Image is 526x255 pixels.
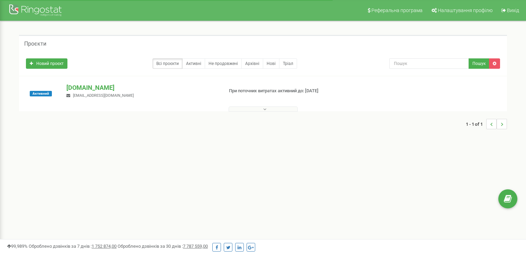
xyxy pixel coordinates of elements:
span: Оброблено дзвінків за 30 днів : [118,244,208,249]
span: Реферальна програма [371,8,423,13]
span: 99,989% [7,244,28,249]
span: Налаштування профілю [438,8,492,13]
a: Активні [182,58,205,69]
a: Тріал [279,58,297,69]
a: Нові [263,58,279,69]
a: Не продовжені [205,58,242,69]
span: 1 - 1 of 1 [466,119,486,129]
a: Всі проєкти [153,58,183,69]
a: Новий проєкт [26,58,67,69]
p: [DOMAIN_NAME] [66,83,218,92]
span: Активний [30,91,52,96]
u: 7 787 559,00 [183,244,208,249]
span: [EMAIL_ADDRESS][DOMAIN_NAME] [73,93,134,98]
nav: ... [466,112,507,136]
input: Пошук [389,58,469,69]
h5: Проєкти [24,41,46,47]
span: Вихід [507,8,519,13]
p: При поточних витратах активний до: [DATE] [229,88,340,94]
u: 1 752 874,00 [92,244,117,249]
span: Оброблено дзвінків за 7 днів : [29,244,117,249]
button: Пошук [469,58,489,69]
a: Архівні [241,58,263,69]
